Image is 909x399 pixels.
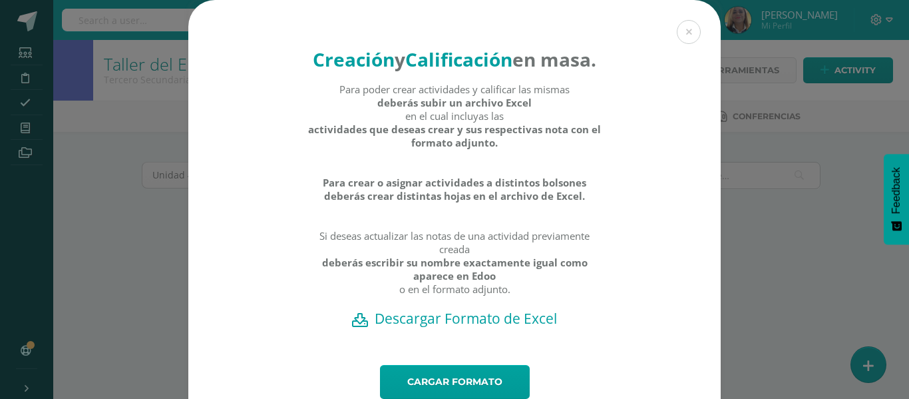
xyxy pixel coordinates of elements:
[380,365,530,399] a: Cargar formato
[405,47,512,72] strong: Calificación
[890,167,902,214] span: Feedback
[313,47,395,72] strong: Creación
[677,20,701,44] button: Close (Esc)
[307,47,602,72] h4: en masa.
[307,83,602,309] div: Para poder crear actividades y calificar las mismas en el cual incluyas las Si deseas actualizar ...
[307,256,602,282] strong: deberás escribir su nombre exactamente igual como aparece en Edoo
[212,309,697,328] a: Descargar Formato de Excel
[307,176,602,202] strong: Para crear o asignar actividades a distintos bolsones deberás crear distintas hojas en el archivo...
[884,154,909,244] button: Feedback - Mostrar encuesta
[377,96,532,109] strong: deberás subir un archivo Excel
[395,47,405,72] strong: y
[307,123,602,149] strong: actividades que deseas crear y sus respectivas nota con el formato adjunto.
